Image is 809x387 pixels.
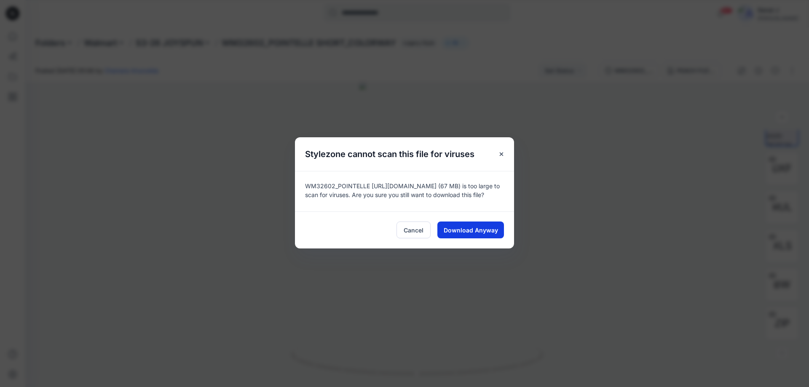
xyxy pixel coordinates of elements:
div: WM32602_POINTELLE [URL][DOMAIN_NAME] (67 MB) is too large to scan for viruses. Are you sure you s... [295,171,514,211]
button: Close [494,147,509,162]
button: Cancel [396,222,431,238]
button: Download Anyway [437,222,504,238]
span: Download Anyway [444,226,498,235]
span: Cancel [404,226,423,235]
h5: Stylezone cannot scan this file for viruses [295,137,485,171]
